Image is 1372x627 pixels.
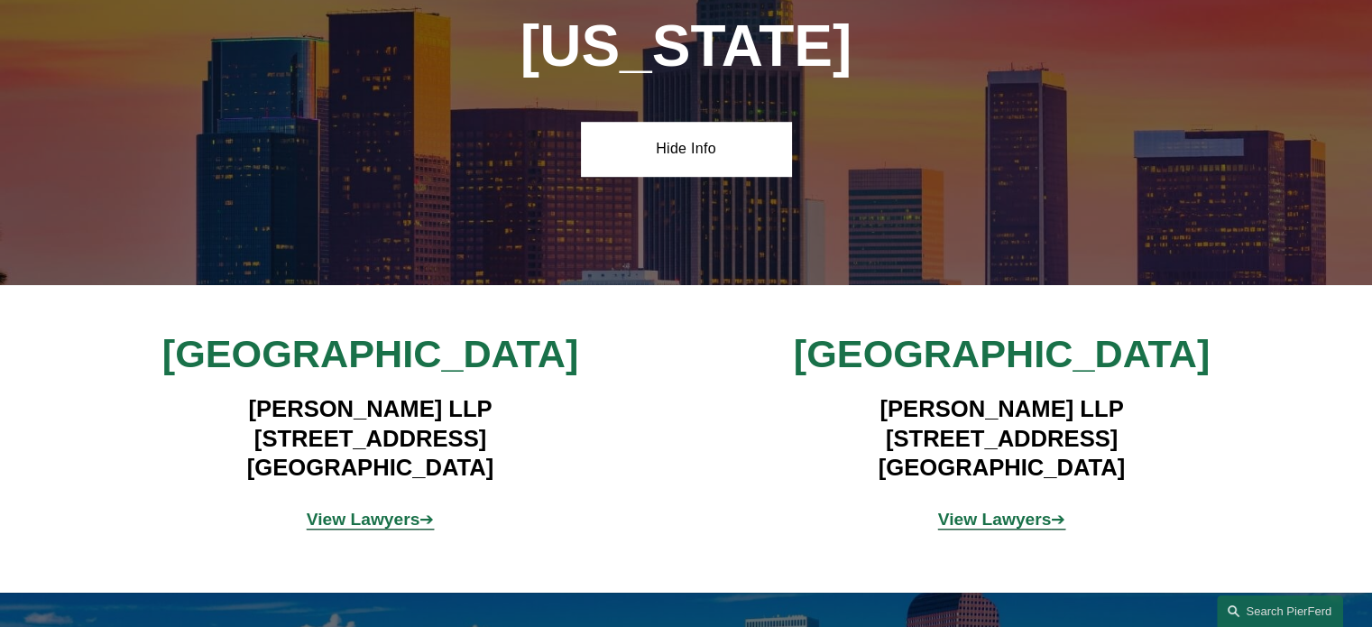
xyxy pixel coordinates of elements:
span: [GEOGRAPHIC_DATA] [794,332,1210,375]
h1: [US_STATE] [423,14,949,79]
strong: View Lawyers [938,510,1052,529]
span: ➔ [938,510,1066,529]
span: [GEOGRAPHIC_DATA] [162,332,578,375]
h4: [PERSON_NAME] LLP [STREET_ADDRESS] [GEOGRAPHIC_DATA] [739,394,1265,482]
a: Search this site [1217,595,1343,627]
strong: View Lawyers [307,510,420,529]
h4: [PERSON_NAME] LLP [STREET_ADDRESS] [GEOGRAPHIC_DATA] [107,394,633,482]
a: View Lawyers➔ [938,510,1066,529]
a: View Lawyers➔ [307,510,435,529]
a: Hide Info [581,122,791,176]
span: ➔ [307,510,435,529]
